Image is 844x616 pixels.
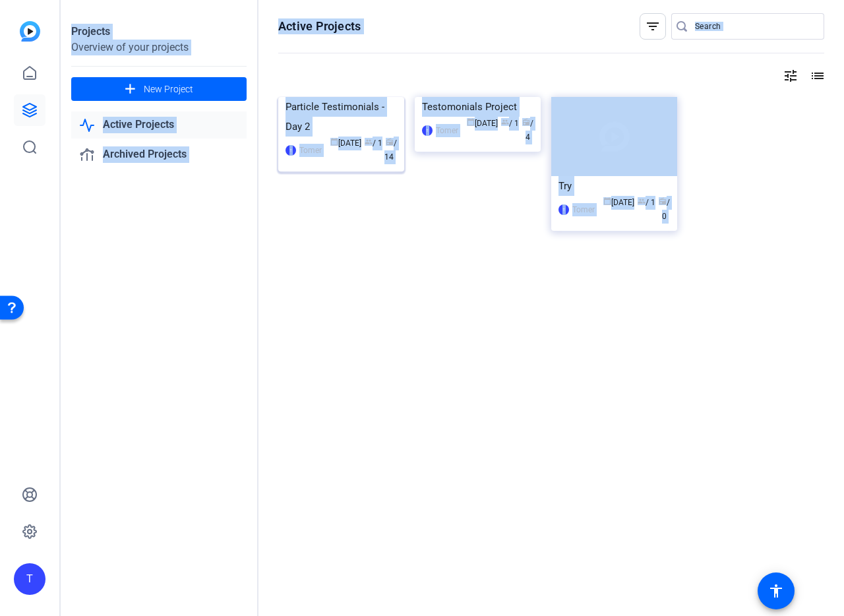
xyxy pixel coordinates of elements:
div: T [422,125,433,136]
span: calendar_today [603,197,611,205]
mat-icon: list [808,68,824,84]
a: Active Projects [71,111,247,139]
div: Tomer [572,203,595,216]
span: radio [386,138,394,146]
span: / 1 [365,139,382,148]
span: group [365,138,373,146]
span: / 1 [638,198,655,207]
a: Archived Projects [71,141,247,168]
span: / 14 [384,139,397,162]
div: T [286,145,296,156]
mat-icon: accessibility [768,583,784,599]
mat-icon: add [122,81,138,98]
span: / 1 [501,119,519,128]
span: radio [659,197,667,205]
div: T [558,204,569,215]
span: group [501,118,509,126]
div: Overview of your projects [71,40,247,55]
div: Testomonials Project [422,97,533,117]
div: Projects [71,24,247,40]
span: [DATE] [603,198,634,207]
span: radio [522,118,530,126]
span: / 0 [659,198,670,221]
span: calendar_today [330,138,338,146]
button: New Project [71,77,247,101]
div: Particle Testimonials - Day 2 [286,97,397,137]
span: New Project [144,82,193,96]
input: Search [695,18,814,34]
img: blue-gradient.svg [20,21,40,42]
div: Tomer [436,124,458,137]
div: Tomer [299,144,322,157]
span: / 4 [522,119,533,142]
mat-icon: filter_list [645,18,661,34]
span: group [638,197,646,205]
span: [DATE] [330,139,361,148]
div: Try [558,176,670,196]
h1: Active Projects [278,18,361,34]
div: T [14,563,45,595]
span: calendar_today [467,118,475,126]
span: [DATE] [467,119,498,128]
mat-icon: tune [783,68,799,84]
